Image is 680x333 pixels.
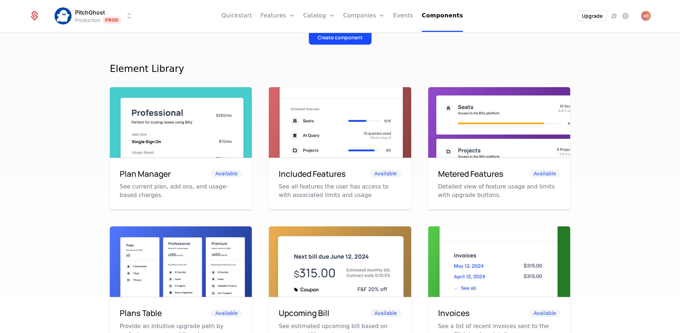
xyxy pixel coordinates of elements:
button: Create component [309,30,372,45]
span: Available [211,309,242,317]
img: Marc Frankel [641,11,651,21]
div: Production [75,17,100,24]
h6: Plan Manager [120,168,171,180]
div: Create component [318,34,363,41]
span: Available [211,170,242,177]
button: Select environment [57,8,134,24]
a: Integrations [610,12,618,20]
h6: Plans Table [120,307,162,319]
span: Available [529,170,560,177]
p: See all features the user has access to with associated limits and usage [279,182,401,199]
span: PitchGhost [75,8,105,17]
h6: Included Features [279,168,346,180]
img: PitchGhost [55,7,72,24]
span: Available [370,309,401,317]
h6: Invoices [438,307,470,319]
span: Available [529,309,560,317]
p: See current plan, add ons, and usage-based charges. [120,182,242,199]
span: Prod [103,17,121,24]
div: Element Library [110,62,570,76]
p: Detailed view of feature usage and limits with upgrade buttons. [438,182,560,199]
h6: Upcoming Bill [279,307,329,319]
h6: Metered Features [438,168,503,180]
span: Available [370,170,401,177]
button: Upgrade [578,11,607,21]
button: Open user button [641,11,651,21]
a: Settings [621,12,630,20]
